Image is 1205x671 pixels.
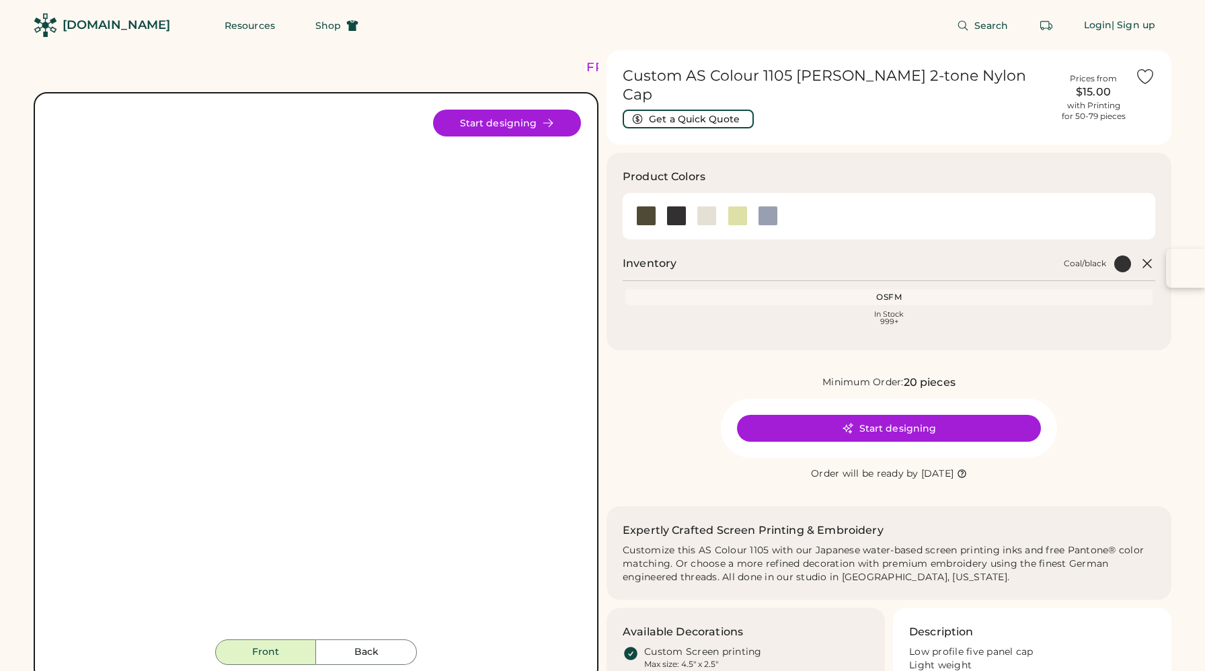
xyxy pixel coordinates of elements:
button: Back [316,639,417,665]
img: Rendered Logo - Screens [34,13,57,37]
button: Front [215,639,316,665]
h3: Product Colors [623,169,705,185]
h2: Expertly Crafted Screen Printing & Embroidery [623,522,884,539]
div: Order will be ready by [811,467,919,481]
button: Get a Quick Quote [623,110,754,128]
div: 1105 Style Image [51,110,581,639]
div: OSFM [628,292,1150,303]
div: 20 pieces [904,374,956,391]
div: Coal/black [1064,258,1106,269]
div: [DATE] [921,467,954,481]
div: Prices from [1070,73,1117,84]
div: Max size: 4.5" x 2.5" [644,659,718,670]
button: Start designing [737,415,1041,442]
div: Custom Screen printing [644,645,762,659]
div: Customize this AS Colour 1105 with our Japanese water-based screen printing inks and free Pantone... [623,544,1155,584]
h3: Description [909,624,974,640]
img: 1105 - Coal/black Front Image [51,110,581,639]
div: with Printing for 50-79 pieces [1062,100,1126,122]
div: $15.00 [1060,84,1127,100]
span: Search [974,21,1009,30]
span: Shop [315,21,341,30]
h3: Available Decorations [623,624,743,640]
button: Search [941,12,1025,39]
button: Start designing [433,110,581,136]
button: Resources [208,12,291,39]
h1: Custom AS Colour 1105 [PERSON_NAME] 2-tone Nylon Cap [623,67,1052,104]
div: Login [1084,19,1112,32]
button: Open Sortd panel [1166,249,1205,288]
button: Shop [299,12,375,39]
h2: Inventory [623,255,676,272]
div: In Stock 999+ [628,311,1150,325]
div: | Sign up [1112,19,1155,32]
button: Retrieve an order [1033,12,1060,39]
div: Minimum Order: [822,376,904,389]
div: [DOMAIN_NAME] [63,17,170,34]
div: FREE SHIPPING [586,58,702,77]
